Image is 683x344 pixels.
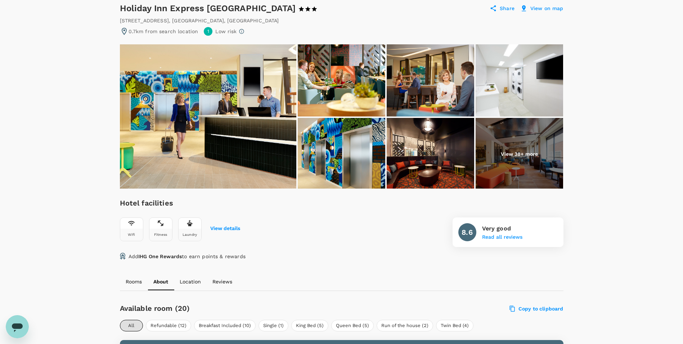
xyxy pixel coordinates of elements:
[436,320,473,331] button: Twin Bed (4)
[126,278,142,285] p: Rooms
[501,150,538,158] p: View 38+ more
[120,44,296,189] img: Front Desk
[510,305,563,312] label: Copy to clipboard
[482,224,522,233] p: Very good
[291,320,328,331] button: King Bed (5)
[331,320,374,331] button: Queen Bed (5)
[180,278,201,285] p: Location
[210,226,240,231] button: View details
[120,3,331,14] div: Holiday Inn Express [GEOGRAPHIC_DATA]
[259,320,288,331] button: Single (1)
[129,253,246,260] p: Add to earn points & rewards
[377,320,433,331] button: Run of the house (2)
[120,320,143,331] button: All
[212,278,232,285] p: Reviews
[476,44,563,116] img: Laundry Facility
[153,278,168,285] p: About
[6,315,29,338] iframe: Button to launch messaging window
[482,234,522,240] button: Read all reviews
[207,28,209,35] span: 1
[387,118,474,190] img: Bar and Lounge
[500,5,515,12] p: Share
[462,226,472,238] h6: 8.6
[120,17,279,24] div: [STREET_ADDRESS] , [GEOGRAPHIC_DATA] , [GEOGRAPHIC_DATA]
[476,118,563,190] img: Lobby Lounge
[120,303,377,314] h6: Available room (20)
[530,5,563,12] p: View on map
[387,44,474,116] img: Bar and Lounge
[146,320,191,331] button: Refundable (12)
[154,233,167,237] div: Fitness
[194,320,256,331] button: Breakfast Included (10)
[183,233,197,237] div: Laundry
[215,28,237,35] p: Low risk
[120,197,240,209] h6: Hotel facilities
[128,233,135,237] div: Wifi
[138,253,182,259] span: IHG One Rewards
[298,118,385,190] img: Elevator Lobby
[129,28,198,35] p: 0.7km from search location
[298,44,385,116] img: Family Dining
